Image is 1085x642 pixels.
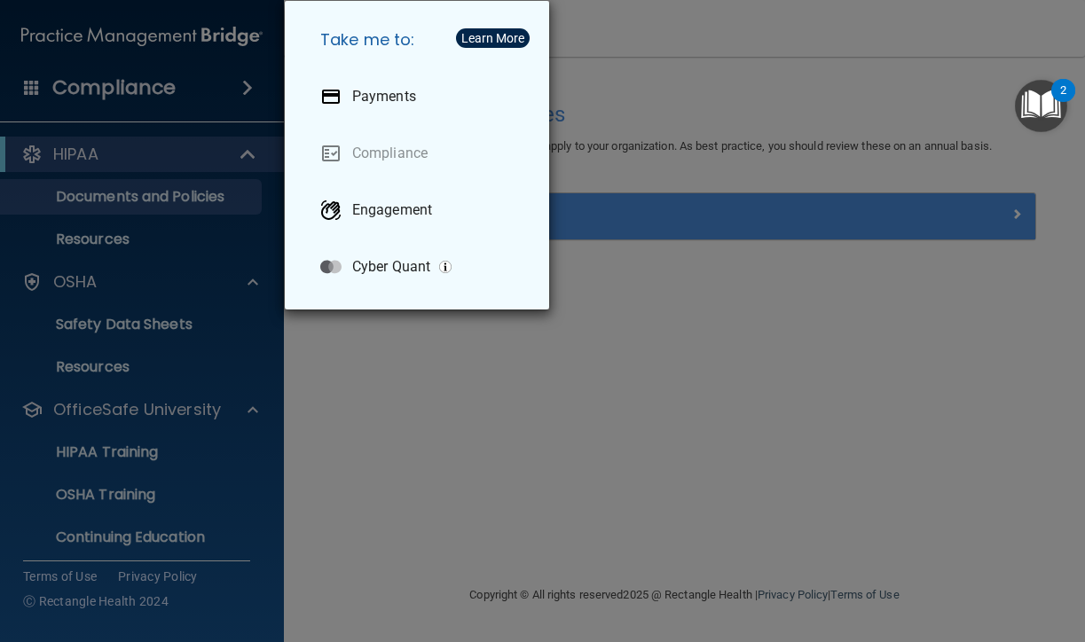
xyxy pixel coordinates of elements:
[352,88,416,106] p: Payments
[306,185,535,235] a: Engagement
[352,201,432,219] p: Engagement
[461,32,524,44] div: Learn More
[456,28,530,48] button: Learn More
[1015,80,1067,132] button: Open Resource Center, 2 new notifications
[306,72,535,121] a: Payments
[1060,90,1066,114] div: 2
[306,242,535,292] a: Cyber Quant
[306,15,535,65] h5: Take me to:
[352,258,430,276] p: Cyber Quant
[306,129,535,178] a: Compliance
